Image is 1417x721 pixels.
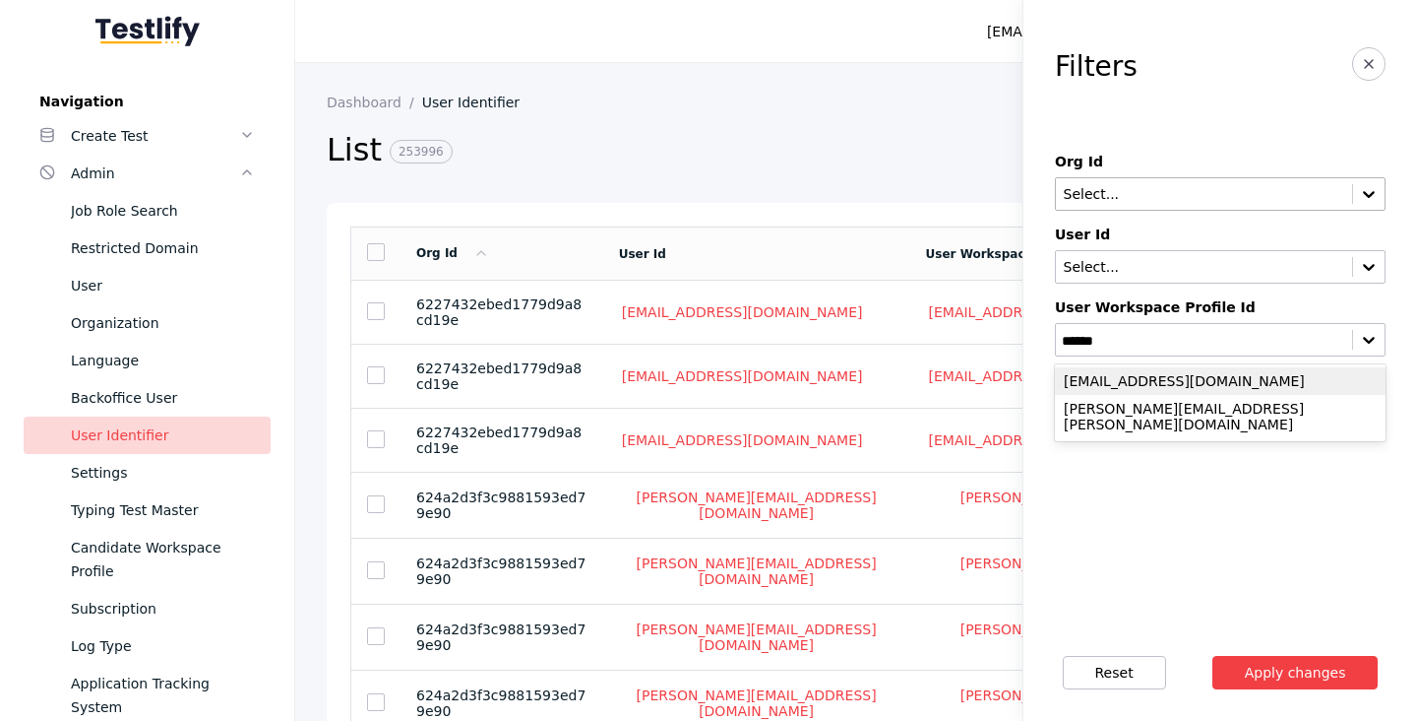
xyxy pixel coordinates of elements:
[619,621,894,654] a: [PERSON_NAME][EMAIL_ADDRESS][DOMAIN_NAME]
[71,386,255,410] div: Backoffice User
[926,431,1173,449] a: [EMAIL_ADDRESS][DOMAIN_NAME]
[24,492,271,529] a: Typing Test Master
[926,621,1235,654] a: [PERSON_NAME][EMAIL_ADDRESS][DOMAIN_NAME]
[926,489,1235,522] a: [PERSON_NAME][EMAIL_ADDRESS][DOMAIN_NAME]
[926,303,1173,321] a: [EMAIL_ADDRESS][DOMAIN_NAME]
[1055,227,1386,242] label: User Id
[416,296,582,328] span: 6227432ebed1779d9a8cd19e
[24,342,271,379] a: Language
[24,590,271,627] a: Subscription
[71,274,255,297] div: User
[416,490,585,521] span: 624a2d3f3c9881593ed79e90
[71,349,255,372] div: Language
[71,236,255,260] div: Restricted Domain
[327,130,1263,171] h2: List
[416,246,489,260] a: Org Id
[1055,367,1386,395] div: [EMAIL_ADDRESS][DOMAIN_NAME]
[416,425,582,456] span: 6227432ebed1779d9a8cd19e
[71,199,255,223] div: Job Role Search
[24,229,271,267] a: Restricted Domain
[619,367,866,385] a: [EMAIL_ADDRESS][DOMAIN_NAME]
[1212,656,1379,689] button: Apply changes
[416,360,582,392] span: 6227432ebed1779d9a8cd19e
[390,140,453,164] span: 253996
[71,162,239,185] div: Admin
[619,247,666,261] a: User Id
[24,379,271,417] a: Backoffice User
[24,267,271,304] a: User
[95,16,200,46] img: Testlify - Backoffice
[327,95,422,110] a: Dashboard
[926,555,1235,588] a: [PERSON_NAME][EMAIL_ADDRESS][DOMAIN_NAME]
[71,461,255,485] div: Settings
[1055,51,1138,83] h3: Filters
[416,688,585,719] span: 624a2d3f3c9881593ed79e90
[71,498,255,522] div: Typing Test Master
[1063,656,1166,689] button: Reset
[619,489,894,522] a: [PERSON_NAME][EMAIL_ADDRESS][DOMAIN_NAME]
[926,367,1173,385] a: [EMAIL_ADDRESS][DOMAIN_NAME]
[24,417,271,454] a: User Identifier
[926,687,1235,720] a: [PERSON_NAME][EMAIL_ADDRESS][DOMAIN_NAME]
[71,311,255,335] div: Organization
[619,555,894,588] a: [PERSON_NAME][EMAIL_ADDRESS][DOMAIN_NAME]
[24,529,271,590] a: Candidate Workspace Profile
[422,95,535,110] a: User Identifier
[24,192,271,229] a: Job Role Search
[24,94,271,109] label: Navigation
[71,124,239,148] div: Create Test
[619,687,894,720] a: [PERSON_NAME][EMAIL_ADDRESS][DOMAIN_NAME]
[24,304,271,342] a: Organization
[1055,154,1386,169] label: Org Id
[71,536,255,583] div: Candidate Workspace Profile
[71,597,255,621] div: Subscription
[987,20,1342,43] div: [EMAIL_ADDRESS][PERSON_NAME][DOMAIN_NAME]
[71,672,255,719] div: Application Tracking System
[24,454,271,492] a: Settings
[619,303,866,321] a: [EMAIL_ADDRESS][DOMAIN_NAME]
[926,247,1098,261] a: User Workspace Profile Id
[416,556,585,587] span: 624a2d3f3c9881593ed79e90
[1055,395,1386,438] div: [PERSON_NAME][EMAIL_ADDRESS][PERSON_NAME][DOMAIN_NAME]
[416,622,585,653] span: 624a2d3f3c9881593ed79e90
[1055,299,1386,315] label: User Workspace Profile Id
[71,634,255,658] div: Log Type
[71,424,255,447] div: User Identifier
[24,627,271,665] a: Log Type
[619,431,866,449] a: [EMAIL_ADDRESS][DOMAIN_NAME]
